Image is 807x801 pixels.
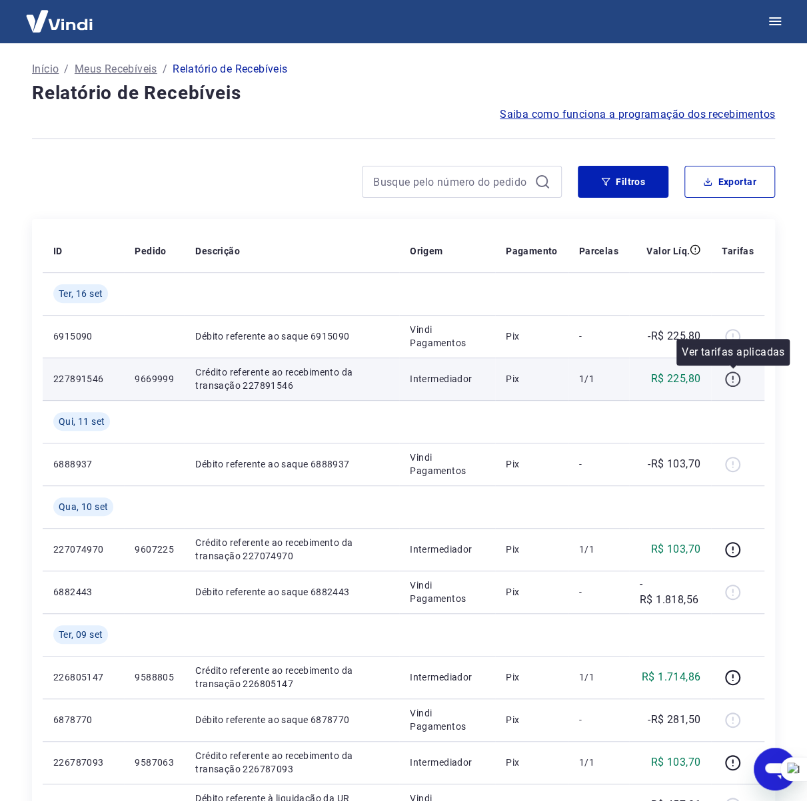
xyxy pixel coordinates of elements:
p: Crédito referente ao recebimento da transação 227891546 [195,366,389,392]
p: 6882443 [53,585,113,599]
input: Busque pelo número do pedido [373,172,529,192]
p: / [64,61,69,77]
p: 9588805 [135,670,174,684]
p: Intermediador [410,543,484,556]
p: / [163,61,167,77]
p: -R$ 225,80 [648,328,700,344]
p: Vindi Pagamentos [410,451,484,477]
p: Crédito referente ao recebimento da transação 227074970 [195,536,389,563]
p: Relatório de Recebíveis [173,61,287,77]
p: Pix [506,756,558,769]
p: Débito referente ao saque 6882443 [195,585,389,599]
p: Vindi Pagamentos [410,579,484,605]
p: 6878770 [53,713,113,726]
p: Pix [506,330,558,343]
h4: Relatório de Recebíveis [32,80,775,107]
p: -R$ 281,50 [648,712,700,728]
p: Vindi Pagamentos [410,323,484,350]
p: - [579,713,618,726]
p: Origem [410,244,442,258]
p: - [579,457,618,471]
p: 226787093 [53,756,113,769]
p: Ver tarifas aplicadas [682,344,784,360]
img: Vindi [16,1,103,41]
p: Crédito referente ao recebimento da transação 226805147 [195,664,389,690]
p: 9607225 [135,543,174,556]
p: 9587063 [135,756,174,769]
p: R$ 1.714,86 [642,669,700,685]
p: Pix [506,457,558,471]
p: 6915090 [53,330,113,343]
p: Pagamento [506,244,558,258]
p: Intermediador [410,756,484,769]
button: Exportar [684,166,775,198]
p: 9669999 [135,372,174,386]
a: Meus Recebíveis [75,61,157,77]
p: Pix [506,585,558,599]
p: Débito referente ao saque 6915090 [195,330,389,343]
p: Débito referente ao saque 6888937 [195,457,389,471]
p: 6888937 [53,457,113,471]
p: ID [53,244,63,258]
iframe: Botão para abrir a janela de mensagens [754,748,796,790]
p: -R$ 1.818,56 [640,576,700,608]
span: Ter, 09 set [59,628,103,641]
p: 226805147 [53,670,113,684]
p: 1/1 [579,756,618,769]
p: Pix [506,372,558,386]
p: Pix [506,670,558,684]
span: Qui, 11 set [59,415,105,428]
p: Descrição [195,244,240,258]
p: R$ 103,70 [651,754,701,770]
p: Parcelas [579,244,618,258]
p: 227074970 [53,543,113,556]
p: R$ 103,70 [651,541,701,557]
p: 1/1 [579,372,618,386]
button: Filtros [578,166,668,198]
p: Crédito referente ao recebimento da transação 226787093 [195,749,389,776]
p: Intermediador [410,372,484,386]
p: Intermediador [410,670,484,684]
span: Ter, 16 set [59,287,103,300]
p: 227891546 [53,372,113,386]
p: Valor Líq. [646,244,690,258]
p: Pedido [135,244,166,258]
p: Pix [506,543,558,556]
a: Saiba como funciona a programação dos recebimentos [500,107,775,123]
span: Qua, 10 set [59,500,108,513]
p: -R$ 103,70 [648,456,700,472]
p: 1/1 [579,670,618,684]
p: Pix [506,713,558,726]
p: Débito referente ao saque 6878770 [195,713,389,726]
p: - [579,330,618,343]
p: 1/1 [579,543,618,556]
p: R$ 225,80 [651,371,701,387]
p: Vindi Pagamentos [410,706,484,733]
p: - [579,585,618,599]
p: Tarifas [722,244,754,258]
a: Início [32,61,59,77]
